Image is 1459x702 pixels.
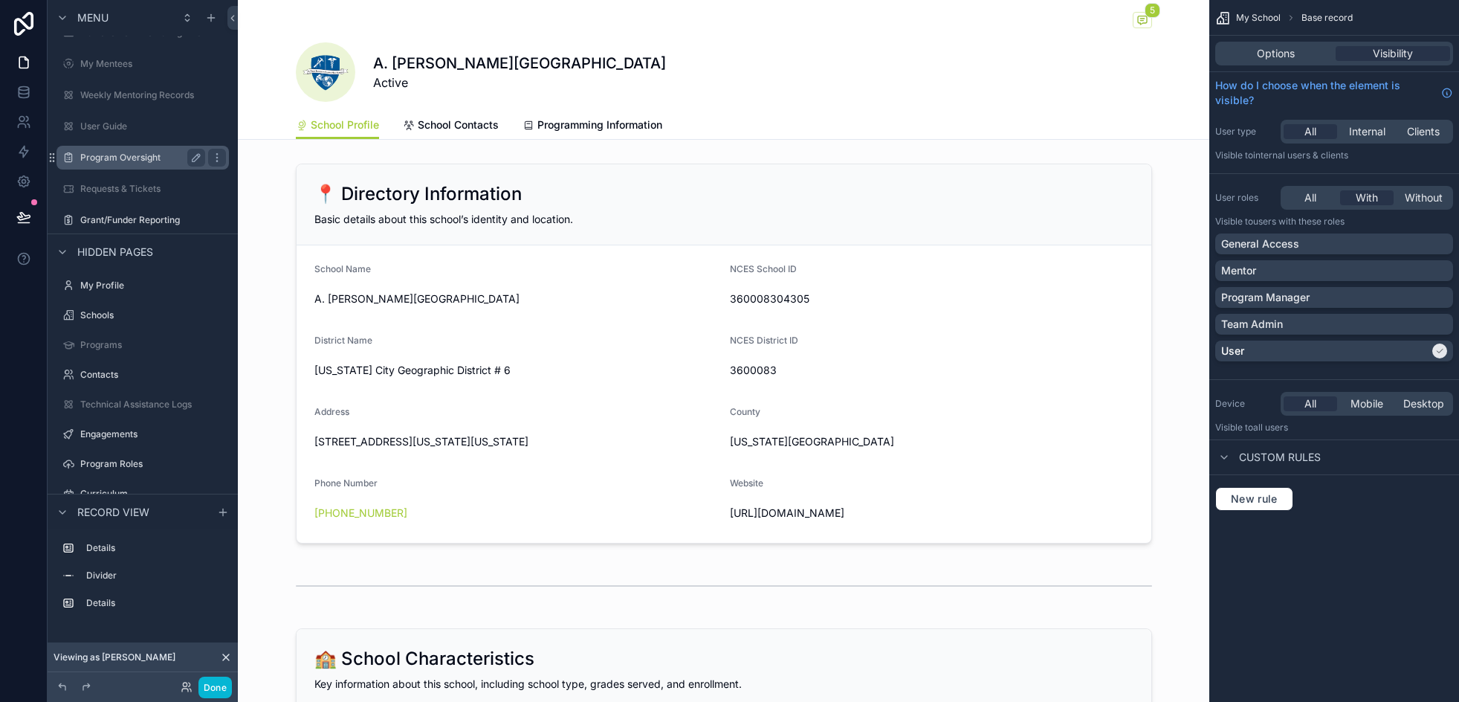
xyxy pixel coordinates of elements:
a: My Profile [56,274,229,297]
button: Done [198,677,232,698]
p: Visible to [1215,422,1453,434]
a: Schools [56,303,229,327]
label: Program Oversight [80,152,199,164]
span: Hidden pages [77,245,153,260]
label: Programs [80,339,226,351]
a: Program Oversight [56,146,229,170]
span: All [1304,124,1316,139]
span: My School [1236,12,1281,24]
span: How do I choose when the element is visible? [1215,78,1435,108]
a: Program Roles [56,452,229,476]
label: Requests & Tickets [80,183,226,195]
a: Programs [56,333,229,357]
label: Curriculum [80,488,226,500]
span: Record view [77,505,149,520]
span: Clients [1407,124,1440,139]
span: all users [1253,422,1288,433]
span: Without [1405,190,1443,205]
a: School Contacts [403,112,499,141]
p: Mentor [1221,263,1256,278]
a: Weekly Mentoring Records [56,83,229,107]
label: My Profile [80,280,226,292]
button: New rule [1215,487,1293,511]
span: Options [1257,46,1295,61]
span: Viewing as [PERSON_NAME] [54,651,175,663]
div: scrollable content [48,529,238,630]
p: Visible to [1215,216,1453,228]
h1: A. [PERSON_NAME][GEOGRAPHIC_DATA] [373,53,666,74]
a: Technical Assistance Logs [56,393,229,416]
a: Programming Information [523,112,662,141]
span: All [1304,396,1316,411]
label: Divider [86,570,223,582]
span: Base record [1301,12,1353,24]
span: All [1304,190,1316,205]
span: Desktop [1403,396,1444,411]
span: Users with these roles [1253,216,1345,227]
button: 5 [1133,12,1152,30]
label: Schools [80,309,226,321]
label: Technical Assistance Logs [80,399,226,410]
label: Contacts [80,369,226,381]
label: User Guide [80,120,226,132]
a: Curriculum [56,482,229,506]
span: 5 [1145,3,1160,18]
span: Visibility [1373,46,1413,61]
label: Program Roles [80,458,226,470]
a: User Guide [56,115,229,138]
label: User type [1215,126,1275,138]
label: User roles [1215,192,1275,204]
a: Requests & Tickets [56,177,229,201]
a: My Mentees [56,52,229,76]
label: Device [1215,398,1275,410]
span: Mobile [1350,396,1383,411]
p: Team Admin [1221,317,1283,332]
label: Details [86,597,223,609]
span: Internal [1349,124,1385,139]
p: Visible to [1215,149,1453,161]
label: Details [86,542,223,554]
span: School Profile [311,117,379,132]
a: Grant/Funder Reporting [56,208,229,232]
span: With [1356,190,1378,205]
label: Engagements [80,428,226,440]
span: Active [373,74,666,91]
p: General Access [1221,236,1299,251]
span: Programming Information [537,117,662,132]
a: How do I choose when the element is visible? [1215,78,1453,108]
label: Grant/Funder Reporting [80,214,226,226]
p: User [1221,344,1244,358]
a: Engagements [56,422,229,446]
span: Menu [77,10,109,25]
label: My Mentees [80,58,226,70]
a: School Profile [296,112,379,140]
p: Program Manager [1221,290,1310,305]
span: School Contacts [418,117,499,132]
span: New rule [1225,492,1284,506]
a: Contacts [56,363,229,387]
label: Weekly Mentoring Records [80,89,226,101]
span: Internal users & clients [1253,149,1348,161]
span: Custom rules [1239,450,1321,465]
